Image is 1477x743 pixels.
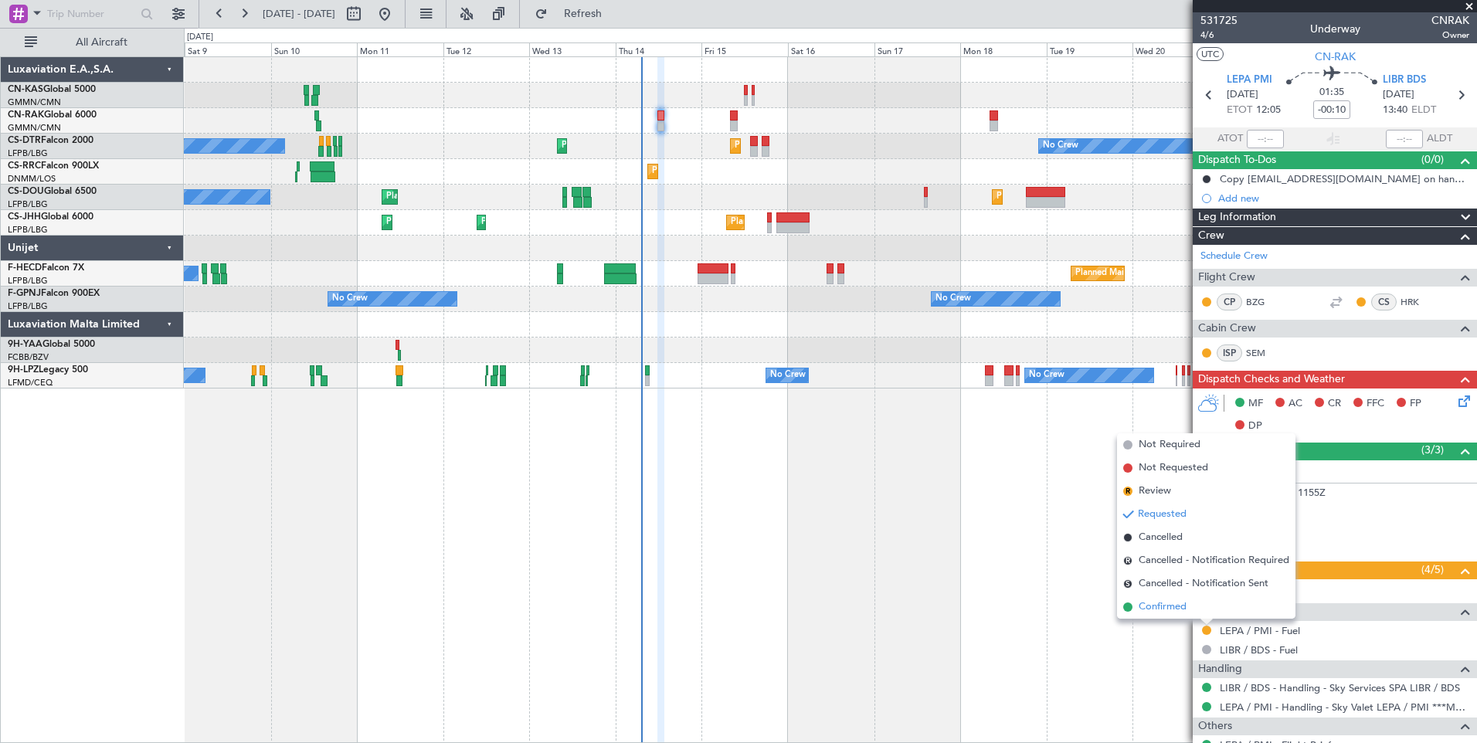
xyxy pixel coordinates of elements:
[701,42,788,56] div: Fri 15
[443,42,530,56] div: Tue 12
[1227,103,1252,118] span: ETOT
[874,42,961,56] div: Sun 17
[8,365,39,375] span: 9H-LPZ
[1431,29,1469,42] span: Owner
[1410,396,1421,412] span: FP
[8,148,48,159] a: LFPB/LBG
[8,300,48,312] a: LFPB/LBG
[8,224,48,236] a: LFPB/LBG
[8,275,48,287] a: LFPB/LBG
[8,136,41,145] span: CS-DTR
[1319,85,1344,100] span: 01:35
[1383,103,1407,118] span: 13:40
[1220,681,1460,694] a: LIBR / BDS - Handling - Sky Services SPA LIBR / BDS
[1198,320,1256,338] span: Cabin Crew
[1200,249,1268,264] a: Schedule Crew
[1139,460,1208,476] span: Not Requested
[8,365,88,375] a: 9H-LPZLegacy 500
[47,2,136,25] input: Trip Number
[1029,364,1064,387] div: No Crew
[1220,624,1300,637] a: LEPA / PMI - Fuel
[1421,561,1444,578] span: (4/5)
[1220,172,1469,185] div: Copy [EMAIL_ADDRESS][DOMAIN_NAME] on handling requests
[1371,293,1397,310] div: CS
[1043,134,1078,158] div: No Crew
[1421,442,1444,458] span: (3/3)
[770,364,806,387] div: No Crew
[1198,371,1345,388] span: Dispatch Checks and Weather
[8,212,41,222] span: CS-JHH
[481,211,725,234] div: Planned Maint [GEOGRAPHIC_DATA] ([GEOGRAPHIC_DATA])
[1139,530,1183,545] span: Cancelled
[1227,87,1258,103] span: [DATE]
[8,377,53,388] a: LFMD/CEQ
[8,85,43,94] span: CN-KAS
[1218,545,1469,558] div: Add new
[8,136,93,145] a: CS-DTRFalcon 2000
[1139,553,1289,568] span: Cancelled - Notification Required
[1197,47,1224,61] button: UTC
[8,161,41,171] span: CS-RRC
[529,42,616,56] div: Wed 13
[731,211,974,234] div: Planned Maint [GEOGRAPHIC_DATA] ([GEOGRAPHIC_DATA])
[8,351,49,363] a: FCBB/BZV
[935,287,971,310] div: No Crew
[1200,12,1238,29] span: 531725
[1123,487,1132,496] span: R
[8,198,48,210] a: LFPB/LBG
[1132,42,1219,56] div: Wed 20
[1227,73,1272,88] span: LEPA PMI
[1198,151,1276,169] span: Dispatch To-Dos
[1383,87,1414,103] span: [DATE]
[8,212,93,222] a: CS-JHHGlobal 6000
[1427,131,1452,147] span: ALDT
[8,187,44,196] span: CS-DOU
[8,263,42,273] span: F-HECD
[1139,576,1268,592] span: Cancelled - Notification Sent
[8,340,95,349] a: 9H-YAAGlobal 5000
[8,122,61,134] a: GMMN/CMN
[1220,643,1298,656] a: LIBR / BDS - Fuel
[1421,151,1444,168] span: (0/0)
[1411,103,1436,118] span: ELDT
[1220,701,1469,714] a: LEPA / PMI - Handling - Sky Valet LEPA / PMI ***MYHANDLING***
[8,263,84,273] a: F-HECDFalcon 7X
[1198,718,1232,735] span: Others
[17,30,168,55] button: All Aircraft
[551,8,616,19] span: Refresh
[40,37,163,48] span: All Aircraft
[386,185,630,209] div: Planned Maint [GEOGRAPHIC_DATA] ([GEOGRAPHIC_DATA])
[332,287,368,310] div: No Crew
[8,161,99,171] a: CS-RRCFalcon 900LX
[1075,262,1319,285] div: Planned Maint [GEOGRAPHIC_DATA] ([GEOGRAPHIC_DATA])
[185,42,271,56] div: Sat 9
[8,85,96,94] a: CN-KASGlobal 5000
[271,42,358,56] div: Sun 10
[652,160,812,183] div: Planned Maint Lagos ([PERSON_NAME])
[1200,29,1238,42] span: 4/6
[8,110,97,120] a: CN-RAKGlobal 6000
[1367,396,1384,412] span: FFC
[8,97,61,108] a: GMMN/CMN
[1198,209,1276,226] span: Leg Information
[616,42,702,56] div: Thu 14
[528,2,620,26] button: Refresh
[1248,419,1262,434] span: DP
[8,173,56,185] a: DNMM/LOS
[1198,269,1255,287] span: Flight Crew
[1138,507,1187,522] span: Requested
[1247,130,1284,148] input: --:--
[8,340,42,349] span: 9H-YAA
[357,42,443,56] div: Mon 11
[1431,12,1469,29] span: CNRAK
[960,42,1047,56] div: Mon 18
[1123,579,1132,589] span: S
[1248,396,1263,412] span: MF
[1401,295,1435,309] a: HRK
[1218,192,1469,205] div: Add new
[1198,227,1224,245] span: Crew
[8,289,41,298] span: F-GPNJ
[1217,344,1242,361] div: ISP
[263,7,335,21] span: [DATE] - [DATE]
[1123,556,1132,565] span: R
